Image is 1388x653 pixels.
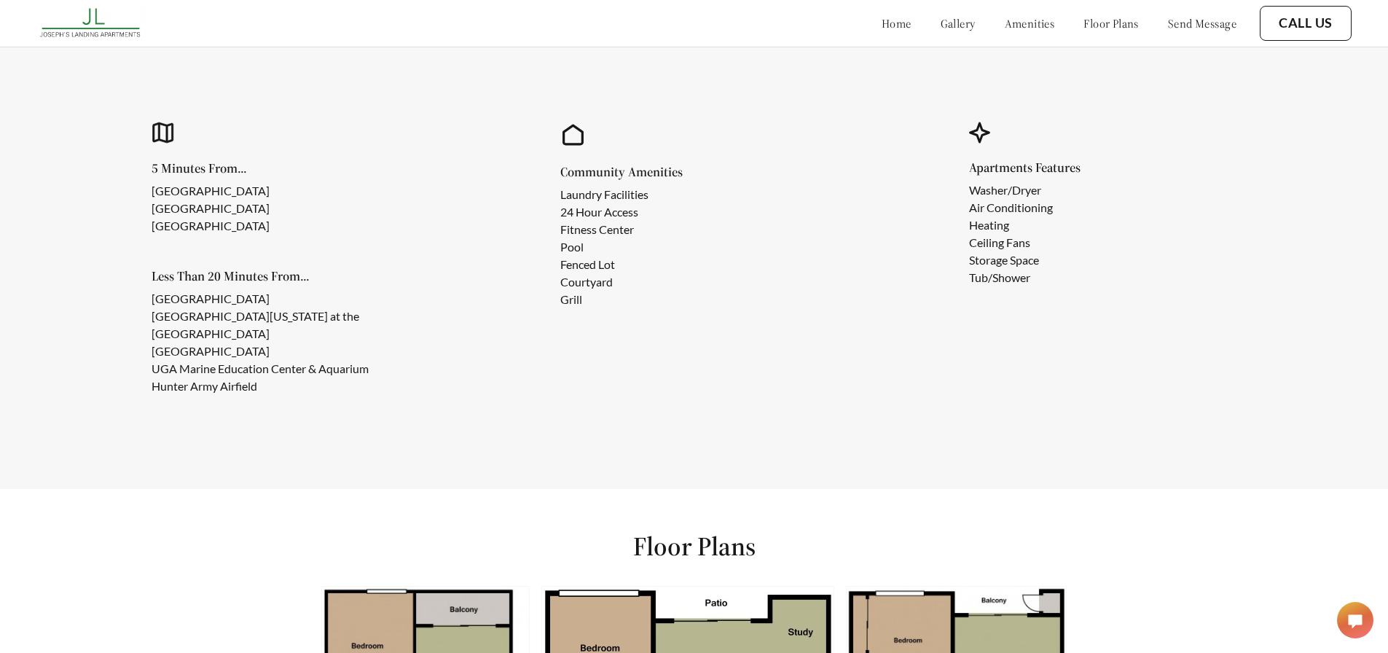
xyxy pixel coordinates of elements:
[152,182,270,200] li: [GEOGRAPHIC_DATA]
[941,16,976,31] a: gallery
[36,4,146,43] img: josephs_landing_logo.png
[969,216,1057,234] li: Heating
[560,165,683,179] h5: Community Amenities
[969,181,1057,199] li: Washer/Dryer
[152,200,270,217] li: [GEOGRAPHIC_DATA]
[560,203,659,221] li: 24 Hour Access
[152,290,447,308] li: [GEOGRAPHIC_DATA]
[1279,15,1333,31] a: Call Us
[560,186,659,203] li: Laundry Facilities
[152,308,447,343] li: [GEOGRAPHIC_DATA][US_STATE] at the [GEOGRAPHIC_DATA]
[152,162,293,175] h5: 5 Minutes From...
[969,269,1057,286] li: Tub/Shower
[969,251,1057,269] li: Storage Space
[152,378,447,395] li: Hunter Army Airfield
[1083,16,1139,31] a: floor plans
[152,343,447,360] li: [GEOGRAPHIC_DATA]
[969,234,1057,251] li: Ceiling Fans
[152,360,447,378] li: UGA Marine Education Center & Aquarium
[633,530,756,563] h1: Floor Plans
[882,16,911,31] a: home
[1168,16,1236,31] a: send message
[1005,16,1055,31] a: amenities
[560,221,659,238] li: Fitness Center
[969,199,1057,216] li: Air Conditioning
[1260,6,1352,41] button: Call Us
[560,273,659,291] li: Courtyard
[969,161,1081,174] h5: Apartments Features
[152,217,270,235] li: [GEOGRAPHIC_DATA]
[560,291,659,308] li: Grill
[152,270,470,283] h5: Less Than 20 Minutes From...
[560,238,659,256] li: Pool
[560,256,659,273] li: Fenced Lot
